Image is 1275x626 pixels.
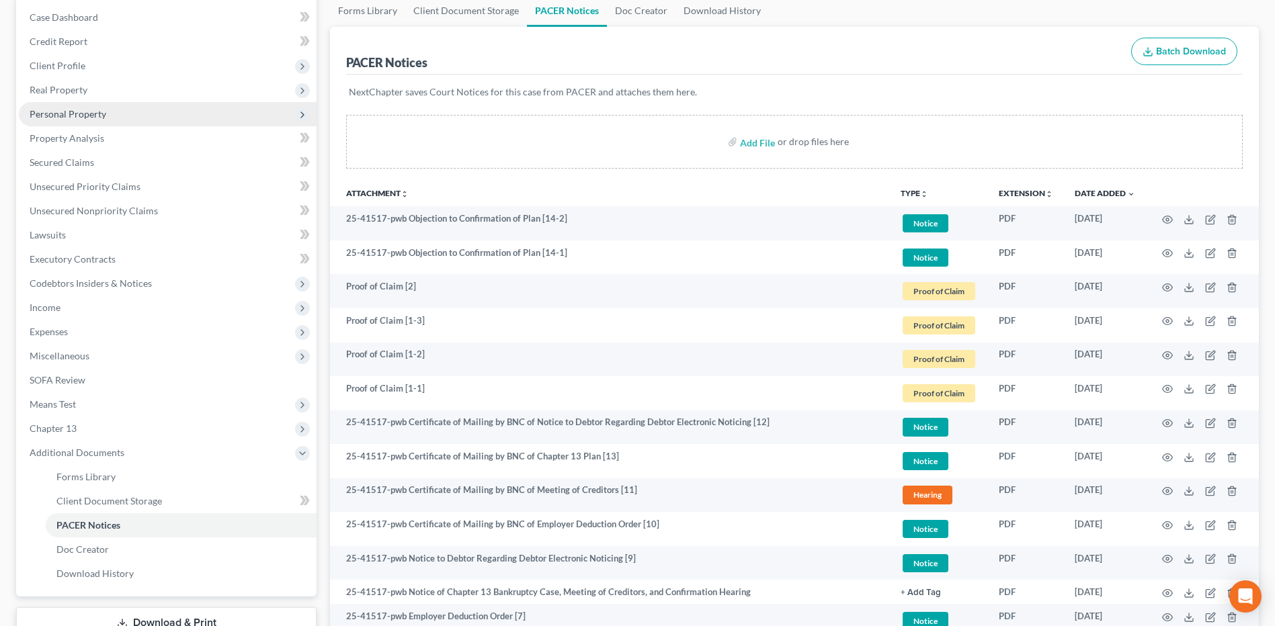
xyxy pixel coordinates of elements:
span: SOFA Review [30,374,85,386]
td: Proof of Claim [2] [330,274,890,308]
span: Forms Library [56,471,116,482]
span: Proof of Claim [903,282,975,300]
span: Doc Creator [56,543,109,555]
span: Personal Property [30,108,106,120]
td: [DATE] [1064,580,1146,604]
a: Hearing [901,484,977,506]
td: 25-41517-pwb Certificate of Mailing by BNC of Employer Deduction Order [10] [330,512,890,546]
span: Property Analysis [30,132,104,144]
td: 25-41517-pwb Certificate of Mailing by BNC of Meeting of Creditors [11] [330,478,890,512]
a: Notice [901,212,977,234]
span: Credit Report [30,36,87,47]
span: Codebtors Insiders & Notices [30,277,152,289]
span: Expenses [30,326,68,337]
span: Notice [903,214,948,232]
span: Proof of Claim [903,384,975,402]
td: PDF [988,240,1064,275]
td: PDF [988,580,1064,604]
i: unfold_more [1045,190,1053,198]
button: + Add Tag [901,588,941,597]
a: Extensionunfold_more [999,188,1053,198]
span: Unsecured Nonpriority Claims [30,205,158,216]
span: Additional Documents [30,447,124,458]
td: 25-41517-pwb Notice to Debtor Regarding Debtor Electronic Noticing [9] [330,546,890,580]
a: Case Dashboard [19,5,317,30]
a: Unsecured Nonpriority Claims [19,199,317,223]
a: Notice [901,450,977,472]
span: Proof of Claim [903,316,975,334]
a: Proof of Claim [901,348,977,370]
td: Proof of Claim [1-2] [330,343,890,377]
span: Executory Contracts [30,253,116,265]
span: Secured Claims [30,156,94,168]
a: Notice [901,247,977,269]
td: [DATE] [1064,512,1146,546]
span: Miscellaneous [30,350,89,361]
td: [DATE] [1064,478,1146,512]
a: Proof of Claim [901,280,977,302]
td: 25-41517-pwb Certificate of Mailing by BNC of Chapter 13 Plan [13] [330,444,890,478]
i: unfold_more [920,190,928,198]
span: Notice [903,554,948,572]
td: PDF [988,410,1064,445]
td: 25-41517-pwb Certificate of Mailing by BNC of Notice to Debtor Regarding Debtor Electronic Notici... [330,410,890,445]
span: Notice [903,520,948,538]
td: Proof of Claim [1-3] [330,308,890,343]
td: [DATE] [1064,240,1146,275]
td: Proof of Claim [1-1] [330,376,890,410]
a: Download History [46,562,317,586]
span: Unsecured Priority Claims [30,181,140,192]
a: Forms Library [46,465,317,489]
div: or drop files here [778,135,849,148]
span: Client Document Storage [56,495,162,506]
td: PDF [988,512,1064,546]
td: PDF [988,376,1064,410]
p: NextChapter saves Court Notices for this case from PACER and attaches them here. [349,85,1240,99]
td: [DATE] [1064,343,1146,377]
span: Notice [903,452,948,470]
span: Chapter 13 [30,422,77,434]
span: Lawsuits [30,229,66,240]
td: PDF [988,546,1064,580]
td: [DATE] [1064,308,1146,343]
div: PACER Notices [346,54,427,71]
a: Secured Claims [19,150,317,175]
button: TYPEunfold_more [901,189,928,198]
div: Open Intercom Messenger [1229,580,1262,613]
i: expand_more [1127,190,1135,198]
a: Unsecured Priority Claims [19,175,317,199]
a: Date Added expand_more [1075,188,1135,198]
span: Real Property [30,84,87,95]
a: Attachmentunfold_more [346,188,409,198]
td: [DATE] [1064,376,1146,410]
td: 25-41517-pwb Objection to Confirmation of Plan [14-1] [330,240,890,275]
span: Hearing [903,486,952,504]
td: [DATE] [1064,206,1146,240]
button: Batch Download [1131,38,1237,66]
a: + Add Tag [901,586,977,598]
td: 25-41517-pwb Objection to Confirmation of Plan [14-2] [330,206,890,240]
a: Executory Contracts [19,247,317,271]
span: PACER Notices [56,519,120,531]
a: Property Analysis [19,126,317,150]
a: Notice [901,416,977,438]
span: Client Profile [30,60,85,71]
a: Doc Creator [46,537,317,562]
span: Proof of Claim [903,350,975,368]
td: PDF [988,206,1064,240]
td: PDF [988,478,1064,512]
span: Notice [903,418,948,436]
td: [DATE] [1064,274,1146,308]
span: Download History [56,568,134,579]
a: Notice [901,552,977,574]
span: Batch Download [1156,46,1226,57]
td: [DATE] [1064,410,1146,445]
td: 25-41517-pwb Notice of Chapter 13 Bankruptcy Case, Meeting of Creditors, and Confirmation Hearing [330,580,890,604]
a: PACER Notices [46,513,317,537]
span: Means Test [30,398,76,410]
td: PDF [988,274,1064,308]
td: [DATE] [1064,444,1146,478]
a: Credit Report [19,30,317,54]
td: PDF [988,343,1064,377]
a: Proof of Claim [901,382,977,404]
